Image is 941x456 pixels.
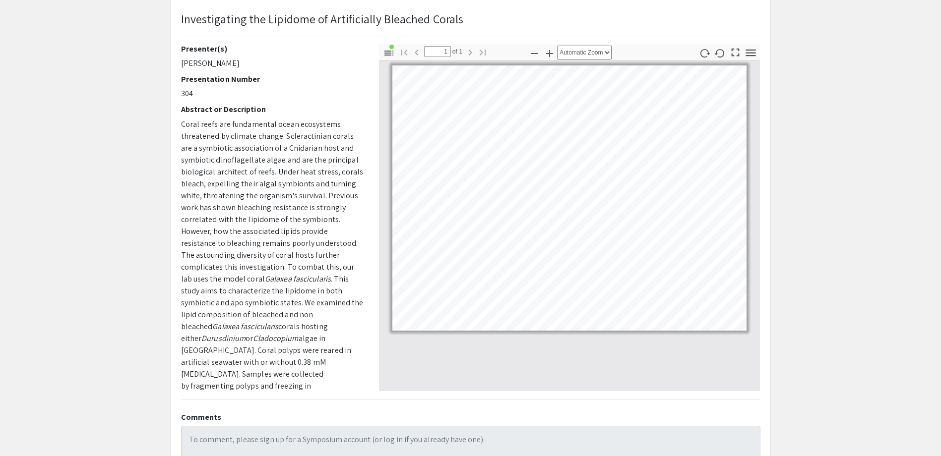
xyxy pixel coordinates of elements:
[742,46,759,60] button: Tools
[396,45,413,59] button: Go to First Page
[212,321,278,332] em: Galaxea fascicularis
[181,105,364,114] h2: Abstract or Description
[7,411,42,449] iframe: Chat
[181,381,312,403] span: fragmenting polyps and freezing in [MEDICAL_DATA]
[181,333,352,391] span: algae in [GEOGRAPHIC_DATA]. Coral polyps were reared in artificial seawater with or without 0.38 ...
[557,46,612,59] select: Zoom
[541,46,558,60] button: Zoom In
[181,74,364,84] h2: Presentation Number
[201,333,246,343] em: Durusdinium
[727,44,744,58] button: Switch to Presentation Mode
[181,10,464,28] p: Investigating the Lipidome of Artificially Bleached Corals
[181,321,328,343] span: corals hosting either
[451,46,463,57] span: of 1
[181,119,364,284] span: Coral reefs are fundamental ocean ecosystems threatened by climate change. Scleractinian corals a...
[424,46,451,57] input: Page
[265,274,331,284] em: Galaxea fascicularis
[246,333,253,343] span: or
[462,45,479,59] button: Next Page
[181,412,760,422] h2: Comments
[380,46,397,60] button: Toggle Sidebar (document contains outline/attachments/layers)
[711,46,728,60] button: Rotate Counterclockwise
[388,61,751,335] div: Page 1
[181,57,364,69] p: [PERSON_NAME]
[526,46,543,60] button: Zoom Out
[253,333,298,343] em: Cladocopium
[181,88,364,100] p: 304
[474,45,491,59] button: Go to Last Page
[696,46,713,60] button: Rotate Clockwise
[181,274,364,332] span: . This study aims to characterize the lipidome in both symbiotic and apo symbiotic states. We exa...
[408,45,425,59] button: Previous Page
[181,44,364,54] h2: Presenter(s)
